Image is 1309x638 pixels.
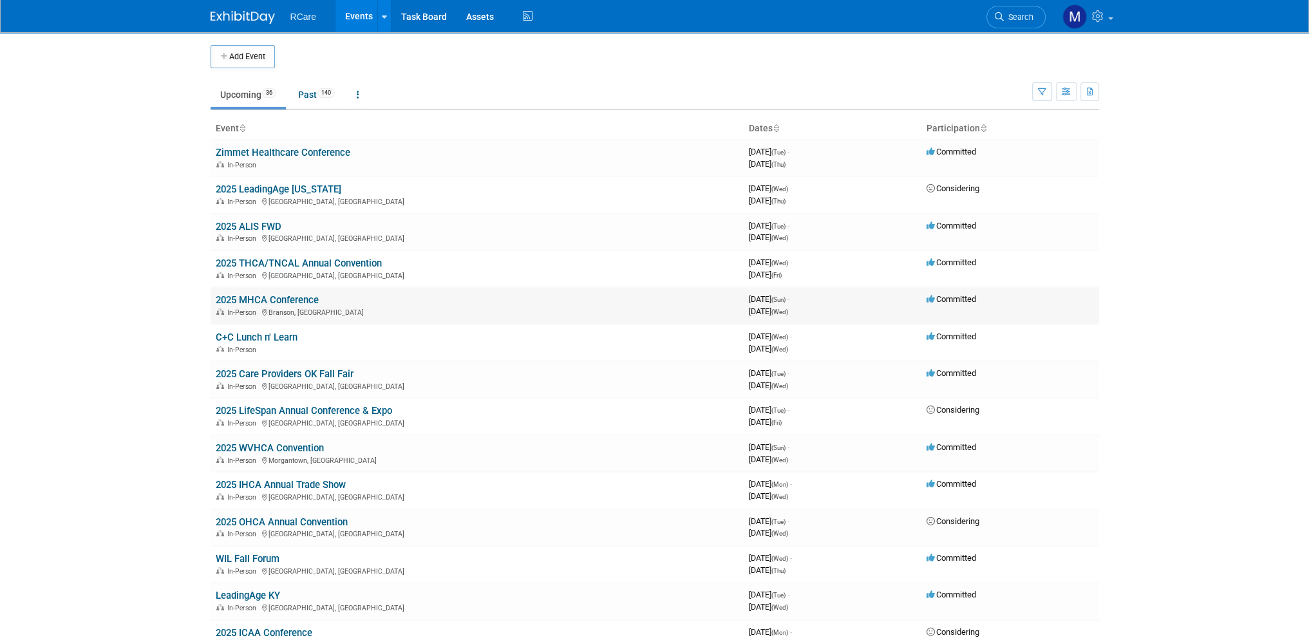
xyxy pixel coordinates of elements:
[749,147,789,156] span: [DATE]
[749,627,792,637] span: [DATE]
[216,530,224,536] img: In-Person Event
[290,12,316,22] span: RCare
[216,196,739,206] div: [GEOGRAPHIC_DATA], [GEOGRAPHIC_DATA]
[749,553,792,563] span: [DATE]
[744,118,921,140] th: Dates
[227,567,260,576] span: In-Person
[790,183,792,193] span: -
[262,88,276,98] span: 36
[211,118,744,140] th: Event
[216,198,224,204] img: In-Person Event
[771,419,782,426] span: (Fri)
[216,380,739,391] div: [GEOGRAPHIC_DATA], [GEOGRAPHIC_DATA]
[749,294,789,304] span: [DATE]
[749,159,786,169] span: [DATE]
[771,456,788,464] span: (Wed)
[787,405,789,415] span: -
[216,382,224,389] img: In-Person Event
[216,528,739,538] div: [GEOGRAPHIC_DATA], [GEOGRAPHIC_DATA]
[216,516,348,528] a: 2025 OHCA Annual Convention
[216,332,297,343] a: C+C Lunch n' Learn
[771,346,788,353] span: (Wed)
[771,259,788,267] span: (Wed)
[216,368,353,380] a: 2025 Care Providers OK Fall Fair
[227,308,260,317] span: In-Person
[227,382,260,391] span: In-Person
[227,161,260,169] span: In-Person
[749,380,788,390] span: [DATE]
[787,368,789,378] span: -
[927,405,979,415] span: Considering
[749,232,788,242] span: [DATE]
[216,270,739,280] div: [GEOGRAPHIC_DATA], [GEOGRAPHIC_DATA]
[216,308,224,315] img: In-Person Event
[216,183,341,195] a: 2025 LeadingAge [US_STATE]
[749,405,789,415] span: [DATE]
[216,553,279,565] a: WIL Fall Forum
[749,491,788,501] span: [DATE]
[227,198,260,206] span: In-Person
[790,258,792,267] span: -
[216,234,224,241] img: In-Person Event
[216,455,739,465] div: Morgantown, [GEOGRAPHIC_DATA]
[749,306,788,316] span: [DATE]
[749,183,792,193] span: [DATE]
[790,332,792,341] span: -
[749,528,788,538] span: [DATE]
[749,516,789,526] span: [DATE]
[216,272,224,278] img: In-Person Event
[216,602,739,612] div: [GEOGRAPHIC_DATA], [GEOGRAPHIC_DATA]
[749,332,792,341] span: [DATE]
[749,442,789,452] span: [DATE]
[749,479,792,489] span: [DATE]
[749,258,792,267] span: [DATE]
[771,567,786,574] span: (Thu)
[216,221,281,232] a: 2025 ALIS FWD
[749,270,782,279] span: [DATE]
[216,306,739,317] div: Branson, [GEOGRAPHIC_DATA]
[927,147,976,156] span: Committed
[749,368,789,378] span: [DATE]
[771,481,788,488] span: (Mon)
[771,198,786,205] span: (Thu)
[216,456,224,463] img: In-Person Event
[216,567,224,574] img: In-Person Event
[749,590,789,599] span: [DATE]
[771,234,788,241] span: (Wed)
[771,530,788,537] span: (Wed)
[771,333,788,341] span: (Wed)
[787,590,789,599] span: -
[317,88,335,98] span: 140
[227,346,260,354] span: In-Person
[927,183,979,193] span: Considering
[227,493,260,502] span: In-Person
[216,161,224,167] img: In-Person Event
[787,294,789,304] span: -
[927,258,976,267] span: Committed
[216,604,224,610] img: In-Person Event
[927,368,976,378] span: Committed
[216,565,739,576] div: [GEOGRAPHIC_DATA], [GEOGRAPHIC_DATA]
[927,553,976,563] span: Committed
[921,118,1099,140] th: Participation
[771,407,786,414] span: (Tue)
[749,565,786,575] span: [DATE]
[239,123,245,133] a: Sort by Event Name
[927,516,979,526] span: Considering
[787,221,789,230] span: -
[216,294,319,306] a: 2025 MHCA Conference
[227,234,260,243] span: In-Person
[227,272,260,280] span: In-Person
[771,272,782,279] span: (Fri)
[771,223,786,230] span: (Tue)
[227,419,260,427] span: In-Person
[771,493,788,500] span: (Wed)
[771,382,788,389] span: (Wed)
[216,147,350,158] a: Zimmet Healthcare Conference
[211,11,275,24] img: ExhibitDay
[771,518,786,525] span: (Tue)
[980,123,986,133] a: Sort by Participation Type
[773,123,779,133] a: Sort by Start Date
[790,553,792,563] span: -
[216,590,280,601] a: LeadingAge KY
